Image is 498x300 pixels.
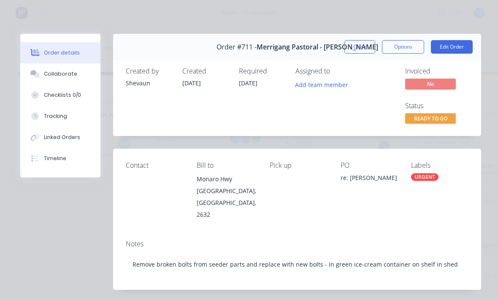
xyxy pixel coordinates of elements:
div: Collaborate [44,70,77,78]
div: Status [405,102,468,110]
button: Tracking [20,106,100,127]
div: re: [PERSON_NAME] [341,173,398,185]
div: Monaro Hwy[GEOGRAPHIC_DATA], [GEOGRAPHIC_DATA], 2632 [197,173,256,221]
div: Linked Orders [44,134,80,141]
button: Close [344,40,375,54]
button: Checklists 0/0 [20,85,100,106]
div: Pick up [270,161,327,169]
div: [GEOGRAPHIC_DATA], [GEOGRAPHIC_DATA], 2632 [197,185,256,221]
button: Edit Order [431,40,473,54]
div: Monaro Hwy [197,173,256,185]
button: Linked Orders [20,127,100,148]
div: Created [182,67,229,75]
span: [DATE] [239,79,257,87]
button: Options [382,40,424,54]
span: [DATE] [182,79,201,87]
div: Labels [411,161,468,169]
div: PO [341,161,398,169]
div: Assigned to [295,67,380,75]
div: Invoiced [405,67,468,75]
div: Order details [44,49,80,57]
span: READY TO GO [405,113,456,124]
div: URGENT [411,173,438,181]
div: Created by [126,67,172,75]
button: READY TO GO [405,113,456,126]
div: Bill to [197,161,256,169]
div: Required [239,67,285,75]
button: Collaborate [20,63,100,85]
button: Add team member [291,79,353,90]
div: Tracking [44,112,67,120]
div: Notes [126,240,468,248]
div: Remove broken bolts from seeder parts and replace with new bolts - in green ice-cream container o... [126,251,468,277]
div: Timeline [44,155,66,162]
button: Order details [20,42,100,63]
span: Order #711 - [217,43,257,51]
button: Add team member [295,79,353,90]
button: Timeline [20,148,100,169]
div: Contact [126,161,183,169]
div: Shevaun [126,79,172,87]
div: Checklists 0/0 [44,91,81,99]
span: Merrigang Pastoral - [PERSON_NAME] [257,43,378,51]
span: No [405,79,456,89]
